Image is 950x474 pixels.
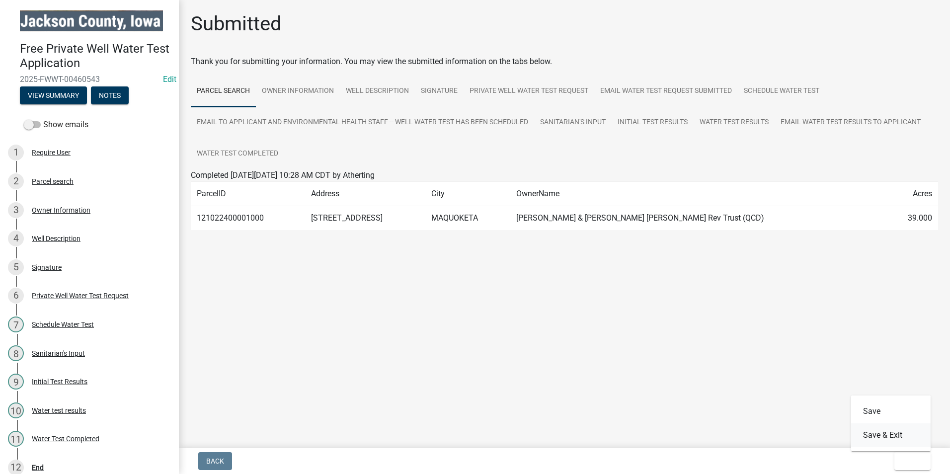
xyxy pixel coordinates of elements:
div: 11 [8,431,24,447]
div: 6 [8,288,24,304]
button: Exit [894,452,931,470]
a: Schedule Water Test [738,76,825,107]
div: Schedule Water Test [32,321,94,328]
a: Email to applicant and environmental health staff -- well water test has been scheduled [191,107,534,139]
a: Parcel search [191,76,256,107]
wm-modal-confirm: Edit Application Number [163,75,176,84]
div: 9 [8,374,24,390]
span: Exit [902,457,917,465]
button: Notes [91,86,129,104]
div: Parcel search [32,178,74,185]
div: End [32,464,44,471]
button: Save & Exit [851,423,931,447]
span: Back [206,457,224,465]
div: Private Well Water Test Request [32,292,129,299]
a: Email water test results to applicant [775,107,927,139]
a: Water test results [694,107,775,139]
wm-modal-confirm: Notes [91,92,129,100]
div: 4 [8,231,24,246]
span: Completed [DATE][DATE] 10:28 AM CDT by Atherting [191,170,375,180]
div: Exit [851,395,931,451]
a: Well Description [340,76,415,107]
img: Jackson County, Iowa [20,10,163,31]
div: Well Description [32,235,80,242]
div: Water test results [32,407,86,414]
a: Initial Test Results [612,107,694,139]
td: [STREET_ADDRESS] [305,206,426,231]
a: Owner Information [256,76,340,107]
td: 121022400001000 [191,206,305,231]
td: OwnerName [510,182,886,206]
a: Signature [415,76,464,107]
div: 2 [8,173,24,189]
div: Signature [32,264,62,271]
a: Water Test Completed [191,138,284,170]
td: MAQUOKETA [425,206,510,231]
a: Sanitarian's Input [534,107,612,139]
div: 10 [8,402,24,418]
button: Save [851,399,931,423]
div: Sanitarian's Input [32,350,85,357]
h4: Free Private Well Water Test Application [20,42,171,71]
a: Private Well Water Test Request [464,76,594,107]
td: Acres [886,182,939,206]
a: Email Water Test Request submitted [594,76,738,107]
div: Water Test Completed [32,435,99,442]
td: [PERSON_NAME] & [PERSON_NAME] [PERSON_NAME] Rev Trust (QCD) [510,206,886,231]
td: ParcelID [191,182,305,206]
label: Show emails [24,119,88,131]
div: Thank you for submitting your information. You may view the submitted information on the tabs below. [191,56,938,68]
h1: Submitted [191,12,282,36]
wm-modal-confirm: Summary [20,92,87,100]
div: 8 [8,345,24,361]
div: 1 [8,145,24,160]
div: Require User [32,149,71,156]
td: 39.000 [886,206,939,231]
td: Address [305,182,426,206]
a: Edit [163,75,176,84]
button: View Summary [20,86,87,104]
button: Back [198,452,232,470]
div: 3 [8,202,24,218]
td: City [425,182,510,206]
div: 5 [8,259,24,275]
div: Initial Test Results [32,378,87,385]
span: 2025-FWWT-00460543 [20,75,159,84]
div: 7 [8,316,24,332]
div: Owner Information [32,207,90,214]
